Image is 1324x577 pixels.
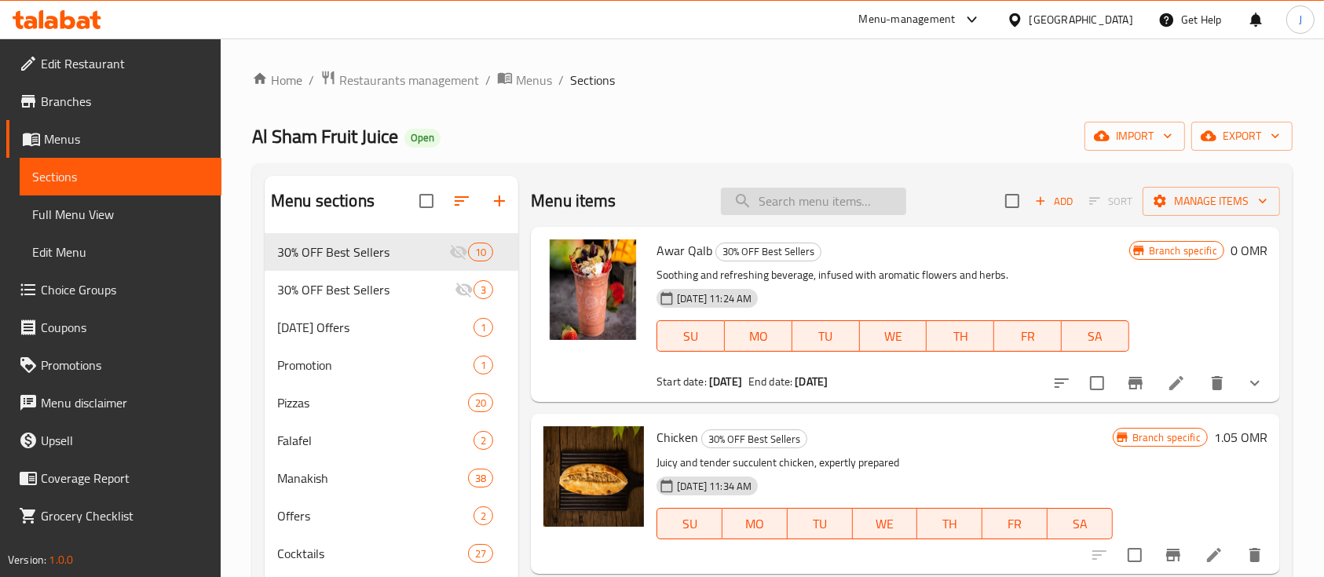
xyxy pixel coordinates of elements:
[6,45,221,82] a: Edit Restaurant
[799,325,854,348] span: TU
[725,320,792,352] button: MO
[32,243,209,261] span: Edit Menu
[1236,536,1274,574] button: delete
[1029,189,1079,214] button: Add
[1043,364,1081,402] button: sort-choices
[853,508,918,539] button: WE
[1191,122,1293,151] button: export
[6,82,221,120] a: Branches
[1143,243,1223,258] span: Branch specific
[481,182,518,220] button: Add section
[657,371,707,392] span: Start date:
[1299,11,1302,28] span: J
[1097,126,1172,146] span: import
[1204,126,1280,146] span: export
[1245,374,1264,393] svg: Show Choices
[657,239,712,262] span: Awar Qalb
[722,508,788,539] button: MO
[41,431,209,450] span: Upsell
[265,422,518,459] div: Falafel2
[277,393,468,412] div: Pizzas
[265,271,518,309] div: 30% OFF Best Sellers3
[866,325,921,348] span: WE
[558,71,564,89] li: /
[252,70,1293,90] nav: breadcrumb
[41,92,209,111] span: Branches
[277,318,474,337] div: Ramadan Offers
[265,309,518,346] div: [DATE] Offers1
[20,195,221,233] a: Full Menu View
[1117,364,1154,402] button: Branch-specific-item
[788,508,853,539] button: TU
[277,318,474,337] span: [DATE] Offers
[468,544,493,563] div: items
[657,508,722,539] button: SU
[474,358,492,373] span: 1
[474,356,493,374] div: items
[6,384,221,422] a: Menu disclaimer
[339,71,479,89] span: Restaurants management
[701,429,807,448] div: 30% OFF Best Sellers
[32,205,209,224] span: Full Menu View
[748,371,792,392] span: End date:
[320,70,479,90] a: Restaurants management
[265,346,518,384] div: Promotion1
[1126,430,1207,445] span: Branch specific
[277,243,449,261] span: 30% OFF Best Sellers
[1062,320,1129,352] button: SA
[277,469,468,488] span: Manakish
[474,320,492,335] span: 1
[989,513,1041,535] span: FR
[474,318,493,337] div: items
[570,71,615,89] span: Sections
[1143,187,1280,216] button: Manage items
[265,459,518,497] div: Manakish38
[721,188,906,215] input: search
[443,182,481,220] span: Sort sections
[265,497,518,535] div: Offers2
[41,280,209,299] span: Choice Groups
[265,233,518,271] div: 30% OFF Best Sellers10
[6,271,221,309] a: Choice Groups
[469,546,492,561] span: 27
[1000,325,1055,348] span: FR
[1205,546,1223,564] a: Edit menu item
[1231,239,1267,261] h6: 0 OMR
[1079,189,1143,214] span: Select section first
[531,189,616,213] h2: Menu items
[1236,364,1274,402] button: show more
[469,245,492,260] span: 10
[859,10,956,29] div: Menu-management
[792,320,860,352] button: TU
[664,513,716,535] span: SU
[1198,364,1236,402] button: delete
[1048,508,1113,539] button: SA
[277,356,474,374] span: Promotion
[716,243,821,261] span: 30% OFF Best Sellers
[927,320,994,352] button: TH
[49,550,73,570] span: 1.0.0
[277,280,455,299] div: 30% OFF Best Sellers
[933,325,988,348] span: TH
[41,318,209,337] span: Coupons
[8,550,46,570] span: Version:
[671,291,758,306] span: [DATE] 11:24 AM
[277,431,474,450] span: Falafel
[44,130,209,148] span: Menus
[252,119,398,154] span: Al Sham Fruit Juice
[277,544,468,563] span: Cocktails
[277,506,474,525] span: Offers
[41,506,209,525] span: Grocery Checklist
[41,356,209,374] span: Promotions
[657,453,1112,473] p: Juicy and tender succulent chicken, expertly prepared
[731,325,786,348] span: MO
[41,393,209,412] span: Menu disclaimer
[41,54,209,73] span: Edit Restaurant
[41,469,209,488] span: Coverage Report
[410,184,443,217] span: Select all sections
[32,167,209,186] span: Sections
[1155,192,1267,211] span: Manage items
[924,513,976,535] span: TH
